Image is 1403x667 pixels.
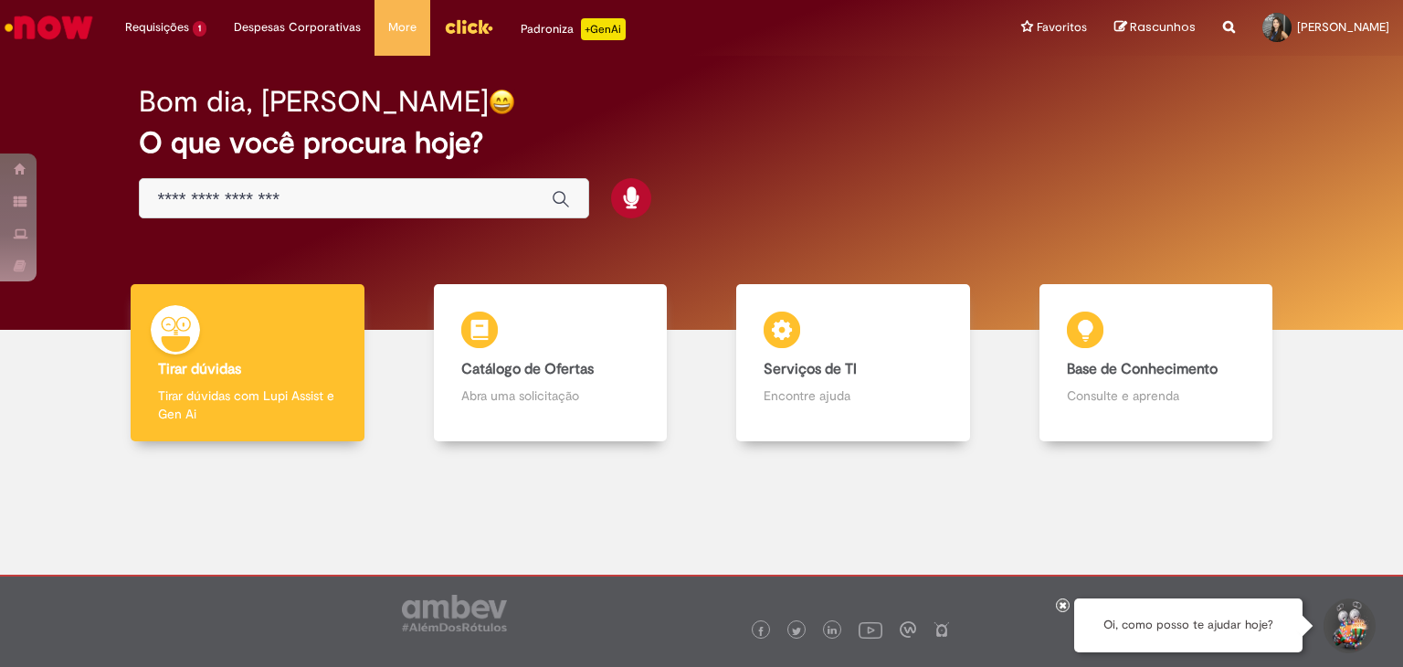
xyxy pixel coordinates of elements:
[521,18,626,40] div: Padroniza
[1297,19,1389,35] span: [PERSON_NAME]
[1321,598,1376,653] button: Iniciar Conversa de Suporte
[388,18,417,37] span: More
[125,18,189,37] span: Requisições
[234,18,361,37] span: Despesas Corporativas
[399,284,702,442] a: Catálogo de Ofertas Abra uma solicitação
[859,618,882,641] img: logo_footer_youtube.png
[1067,360,1218,378] b: Base de Conhecimento
[139,86,489,118] h2: Bom dia, [PERSON_NAME]
[900,621,916,638] img: logo_footer_workplace.png
[1130,18,1196,36] span: Rascunhos
[489,89,515,115] img: happy-face.png
[581,18,626,40] p: +GenAi
[444,13,493,40] img: click_logo_yellow_360x200.png
[402,595,507,631] img: logo_footer_ambev_rotulo_gray.png
[461,386,640,405] p: Abra uma solicitação
[158,386,337,423] p: Tirar dúvidas com Lupi Assist e Gen Ai
[764,386,943,405] p: Encontre ajuda
[193,21,206,37] span: 1
[1005,284,1308,442] a: Base de Conhecimento Consulte e aprenda
[764,360,857,378] b: Serviços de TI
[828,626,837,637] img: logo_footer_linkedin.png
[1074,598,1303,652] div: Oi, como posso te ajudar hoje?
[701,284,1005,442] a: Serviços de TI Encontre ajuda
[756,627,765,636] img: logo_footer_facebook.png
[1037,18,1087,37] span: Favoritos
[158,360,241,378] b: Tirar dúvidas
[461,360,594,378] b: Catálogo de Ofertas
[2,9,96,46] img: ServiceNow
[1114,19,1196,37] a: Rascunhos
[934,621,950,638] img: logo_footer_naosei.png
[792,627,801,636] img: logo_footer_twitter.png
[139,127,1265,159] h2: O que você procura hoje?
[96,284,399,442] a: Tirar dúvidas Tirar dúvidas com Lupi Assist e Gen Ai
[1067,386,1246,405] p: Consulte e aprenda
